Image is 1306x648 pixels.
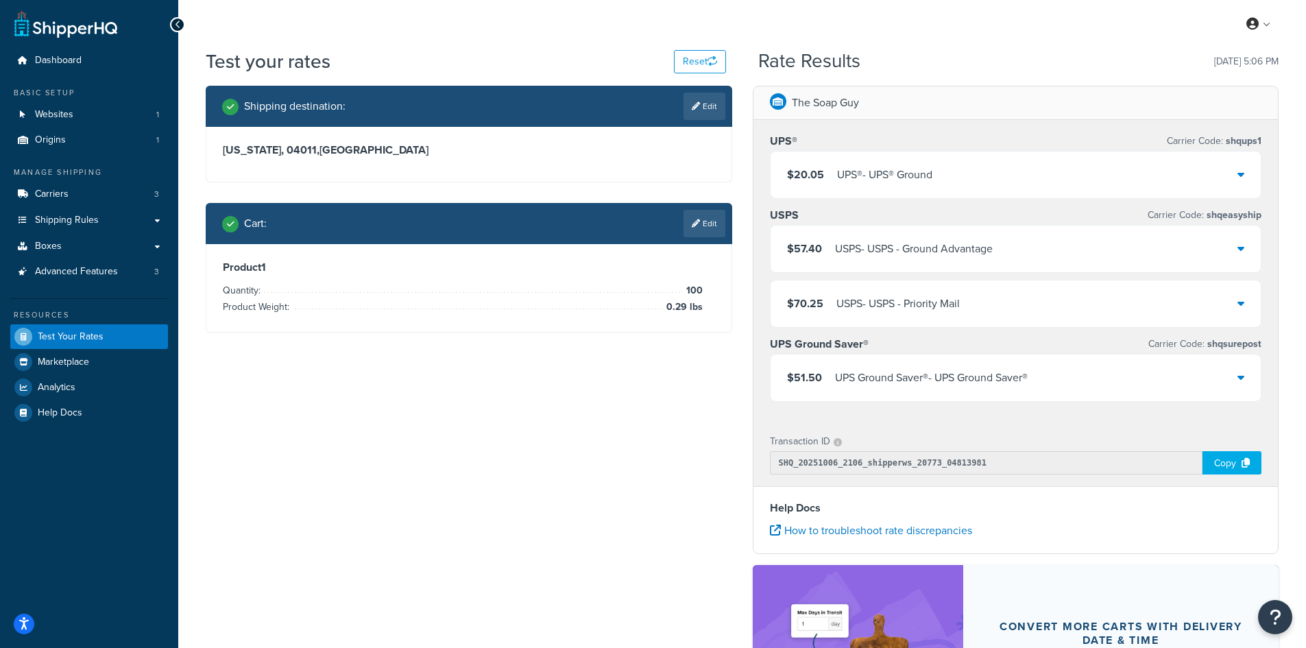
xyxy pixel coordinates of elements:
[10,102,168,128] li: Websites
[154,266,159,278] span: 3
[10,182,168,207] li: Carriers
[787,167,824,182] span: $20.05
[1148,335,1261,354] p: Carrier Code:
[787,241,822,256] span: $57.40
[10,234,168,259] a: Boxes
[223,283,264,298] span: Quantity:
[10,87,168,99] div: Basic Setup
[244,217,267,230] h2: Cart :
[770,500,1262,516] h4: Help Docs
[835,239,993,259] div: USPS - USPS - Ground Advantage
[10,400,168,425] a: Help Docs
[792,93,859,112] p: The Soap Guy
[1148,206,1261,225] p: Carrier Code:
[787,296,823,311] span: $70.25
[674,50,726,73] button: Reset
[10,259,168,285] li: Advanced Features
[835,368,1028,387] div: UPS Ground Saver® - UPS Ground Saver®
[35,55,82,67] span: Dashboard
[10,259,168,285] a: Advanced Features3
[38,407,82,419] span: Help Docs
[770,208,799,222] h3: USPS
[10,375,168,400] a: Analytics
[1205,337,1261,351] span: shqsurepost
[156,109,159,121] span: 1
[10,128,168,153] li: Origins
[787,370,822,385] span: $51.50
[35,109,73,121] span: Websites
[244,100,346,112] h2: Shipping destination :
[35,241,62,252] span: Boxes
[1223,134,1261,148] span: shqups1
[223,300,293,314] span: Product Weight:
[223,143,715,157] h3: [US_STATE], 04011 , [GEOGRAPHIC_DATA]
[10,102,168,128] a: Websites1
[1204,208,1261,222] span: shqeasyship
[35,189,69,200] span: Carriers
[154,189,159,200] span: 3
[10,182,168,207] a: Carriers3
[223,261,715,274] h3: Product 1
[38,357,89,368] span: Marketplace
[35,266,118,278] span: Advanced Features
[684,93,725,120] a: Edit
[10,309,168,321] div: Resources
[770,432,830,451] p: Transaction ID
[836,294,960,313] div: USPS - USPS - Priority Mail
[758,51,860,72] h2: Rate Results
[206,48,330,75] h1: Test your rates
[38,331,104,343] span: Test Your Rates
[1258,600,1292,634] button: Open Resource Center
[770,523,972,538] a: How to troubleshoot rate discrepancies
[38,382,75,394] span: Analytics
[1167,132,1261,151] p: Carrier Code:
[10,208,168,233] a: Shipping Rules
[35,134,66,146] span: Origins
[10,324,168,349] a: Test Your Rates
[10,128,168,153] a: Origins1
[683,283,703,299] span: 100
[837,165,932,184] div: UPS® - UPS® Ground
[10,48,168,73] a: Dashboard
[10,350,168,374] a: Marketplace
[770,134,797,148] h3: UPS®
[35,215,99,226] span: Shipping Rules
[10,167,168,178] div: Manage Shipping
[996,620,1246,647] div: Convert more carts with delivery date & time
[1214,52,1279,71] p: [DATE] 5:06 PM
[1202,451,1261,475] div: Copy
[663,299,703,315] span: 0.29 lbs
[684,210,725,237] a: Edit
[156,134,159,146] span: 1
[770,337,869,351] h3: UPS Ground Saver®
